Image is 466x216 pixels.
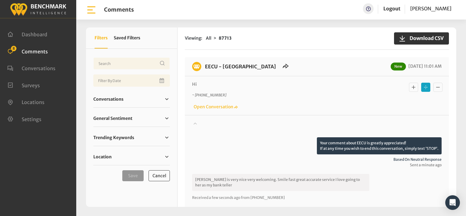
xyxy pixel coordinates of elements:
a: [PERSON_NAME] [410,3,451,14]
a: Logout [383,3,400,14]
div: Open Intercom Messenger [445,195,460,210]
p: Your comment about EECU is greatly appreciated! If at any time you wish to end this conversation,... [317,137,442,154]
span: All [206,35,211,41]
i: ~ [PHONE_NUMBER] [192,93,226,97]
h1: Comments [104,6,134,13]
a: Locations [7,99,45,105]
a: Comments 8 [7,48,48,54]
span: Sent a minute ago [192,162,442,168]
span: Viewing: [185,35,202,41]
span: Comments [22,48,48,54]
span: from [PHONE_NUMBER] [241,195,285,200]
span: a few seconds ago [209,195,240,200]
a: General Sentiment [93,114,170,123]
img: bar [86,5,97,15]
a: Conversations [7,65,56,71]
span: Surveys [22,82,40,88]
a: Open Conversation [192,104,238,110]
a: Dashboard [7,31,47,37]
button: Cancel [149,170,170,181]
span: Based on neutral response [192,157,442,162]
button: Saved Filters [114,27,140,49]
span: General Sentiment [93,115,132,122]
button: Download CSV [394,32,449,45]
a: Surveys [7,82,40,88]
div: Basic example [407,81,444,93]
input: Date range input field [93,74,170,87]
span: Locations [22,99,45,105]
h6: EECU - Clovis Old Town [201,62,280,71]
input: Username [93,57,170,70]
img: benchmark [192,62,201,71]
a: Logout [383,5,400,12]
span: [DATE] 11:01 AM [407,63,442,69]
a: EECU - [GEOGRAPHIC_DATA] [205,63,276,70]
button: Open Calendar [158,74,166,87]
a: Trending Keywords [93,133,170,142]
p: [PERSON_NAME] is very nice very welcoming. Smile fast great accurate service I love going to her ... [192,174,369,191]
span: Settings [22,116,41,122]
span: [PERSON_NAME] [410,5,451,12]
a: Conversations [93,95,170,104]
img: benchmark [10,2,66,16]
a: Settings [7,116,41,122]
span: Conversations [93,96,124,103]
span: Location [93,154,112,160]
span: Trending Keywords [93,135,134,141]
span: Download CSV [406,34,444,42]
span: 8 [11,46,16,51]
span: Conversations [22,65,56,71]
span: New [391,63,406,70]
strong: 87713 [219,35,231,41]
button: Filters [95,27,108,49]
span: Received [192,195,208,200]
a: Location [93,152,170,161]
span: Dashboard [22,31,47,38]
p: Hi [192,81,379,88]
